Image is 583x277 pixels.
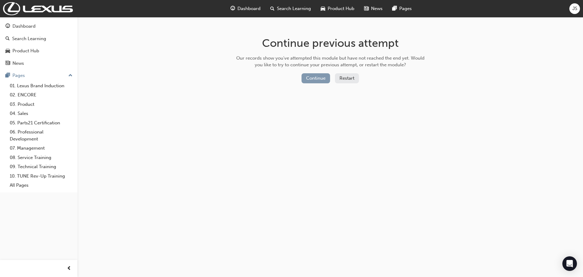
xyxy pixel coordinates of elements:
button: Pages [2,70,75,81]
span: pages-icon [392,5,397,12]
span: up-icon [68,72,73,80]
h1: Continue previous attempt [234,36,427,50]
span: car-icon [5,48,10,54]
a: Product Hub [2,45,75,57]
span: search-icon [5,36,10,42]
button: Continue [302,73,330,83]
span: Search Learning [277,5,311,12]
img: Trak [3,2,73,15]
a: 09. Technical Training [7,162,75,171]
button: DashboardSearch LearningProduct HubNews [2,19,75,70]
span: pages-icon [5,73,10,78]
a: car-iconProduct Hub [316,2,359,15]
a: Dashboard [2,21,75,32]
span: car-icon [321,5,325,12]
a: pages-iconPages [387,2,417,15]
div: News [12,60,24,67]
a: 10. TUNE Rev-Up Training [7,171,75,181]
a: news-iconNews [359,2,387,15]
div: Search Learning [12,35,46,42]
a: 02. ENCORE [7,90,75,100]
a: 04. Sales [7,109,75,118]
span: prev-icon [67,265,71,272]
div: Open Intercom Messenger [562,256,577,271]
button: JS [569,3,580,14]
a: 01. Lexus Brand Induction [7,81,75,91]
span: News [371,5,383,12]
span: guage-icon [5,24,10,29]
span: search-icon [270,5,274,12]
span: news-icon [5,61,10,66]
a: News [2,58,75,69]
a: All Pages [7,181,75,190]
a: 08. Service Training [7,153,75,162]
div: Product Hub [12,47,39,54]
span: guage-icon [230,5,235,12]
a: search-iconSearch Learning [265,2,316,15]
button: Restart [335,73,359,83]
div: Dashboard [12,23,36,30]
span: news-icon [364,5,369,12]
span: Product Hub [328,5,354,12]
a: 07. Management [7,144,75,153]
span: Dashboard [237,5,261,12]
a: guage-iconDashboard [226,2,265,15]
div: Our records show you've attempted this module but have not reached the end yet. Would you like to... [234,55,427,68]
a: 03. Product [7,100,75,109]
a: 05. Parts21 Certification [7,118,75,128]
a: Search Learning [2,33,75,44]
span: JS [572,5,577,12]
span: Pages [399,5,412,12]
div: Pages [12,72,25,79]
a: 06. Professional Development [7,127,75,144]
